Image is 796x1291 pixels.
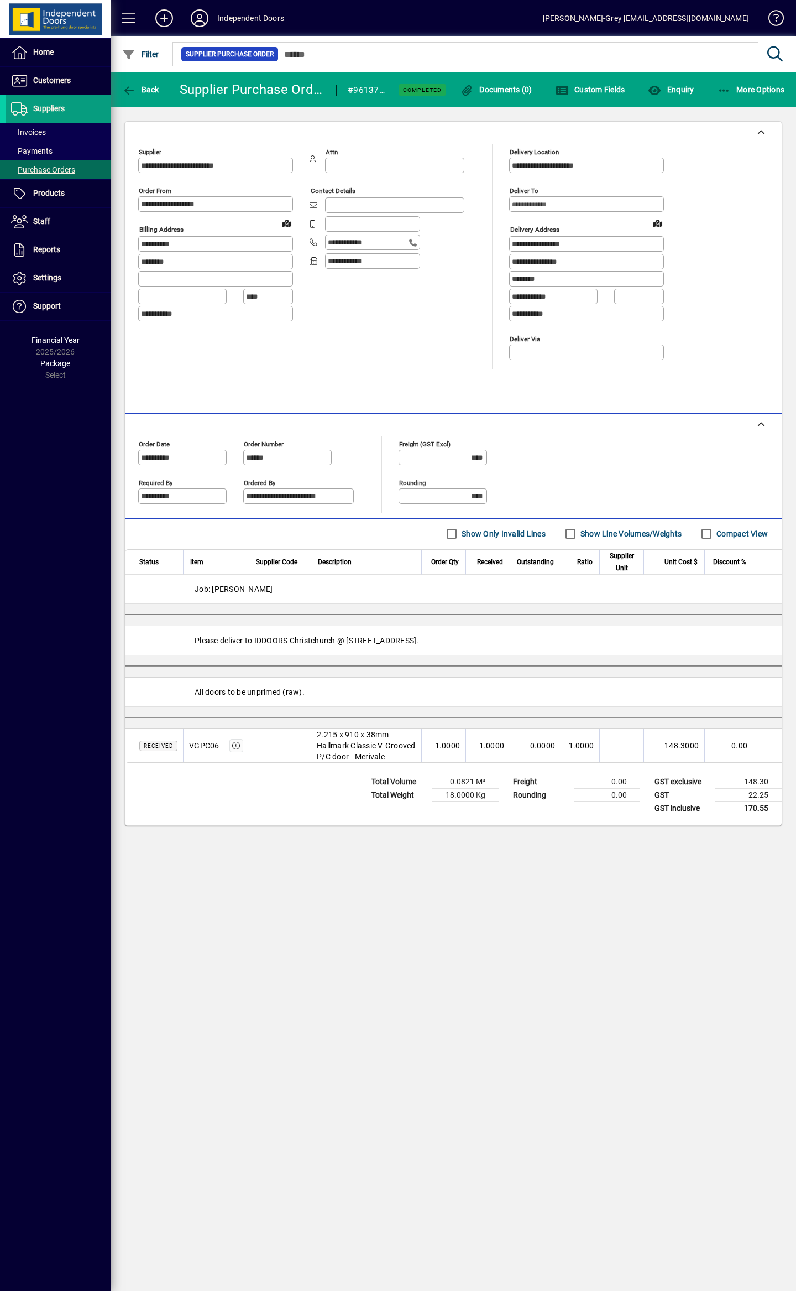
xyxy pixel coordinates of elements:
[318,556,352,568] span: Description
[543,9,749,27] div: [PERSON_NAME]-Grey [EMAIL_ADDRESS][DOMAIN_NAME]
[348,81,385,99] div: #96137R
[33,76,71,85] span: Customers
[713,556,746,568] span: Discount %
[256,556,297,568] span: Supplier Code
[11,128,46,137] span: Invoices
[645,80,696,100] button: Enquiry
[139,440,170,447] mat-label: Order date
[556,85,625,94] span: Custom Fields
[33,273,61,282] span: Settings
[704,729,753,762] td: 0.00
[432,788,499,801] td: 18.0000 Kg
[760,2,782,38] a: Knowledge Base
[326,148,338,156] mat-label: Attn
[190,556,203,568] span: Item
[33,189,65,197] span: Products
[146,8,182,28] button: Add
[11,147,53,155] span: Payments
[139,187,171,195] mat-label: Order from
[578,528,682,539] label: Show Line Volumes/Weights
[244,478,275,486] mat-label: Ordered by
[510,187,538,195] mat-label: Deliver To
[33,217,50,226] span: Staff
[180,81,326,98] div: Supplier Purchase Order
[574,788,640,801] td: 0.00
[510,729,561,762] td: 0.0000
[431,556,459,568] span: Order Qty
[432,775,499,788] td: 0.0821 M³
[6,264,111,292] a: Settings
[33,104,65,113] span: Suppliers
[399,478,426,486] mat-label: Rounding
[561,729,599,762] td: 1.0000
[33,48,54,56] span: Home
[507,775,574,788] td: Freight
[477,556,503,568] span: Received
[510,148,559,156] mat-label: Delivery Location
[317,729,416,762] span: 2.215 x 910 x 38mm Hallmark Classic V-Grooved P/C door - Merivale
[189,740,219,751] div: VGPC06
[715,775,782,788] td: 148.30
[715,801,782,815] td: 170.55
[649,214,667,232] a: View on map
[649,801,715,815] td: GST inclusive
[6,142,111,160] a: Payments
[6,39,111,66] a: Home
[421,729,465,762] td: 1.0000
[649,788,715,801] td: GST
[459,528,546,539] label: Show Only Invalid Lines
[643,729,704,762] td: 148.3000
[574,775,640,788] td: 0.00
[139,556,159,568] span: Status
[718,85,785,94] span: More Options
[460,85,532,94] span: Documents (0)
[144,743,173,749] span: Received
[278,214,296,232] a: View on map
[465,729,510,762] td: 1.0000
[119,80,162,100] button: Back
[6,160,111,179] a: Purchase Orders
[6,123,111,142] a: Invoices
[458,80,535,100] button: Documents (0)
[139,478,172,486] mat-label: Required by
[186,49,274,60] span: Supplier Purchase Order
[366,775,432,788] td: Total Volume
[244,440,284,447] mat-label: Order number
[111,80,171,100] app-page-header-button: Back
[510,335,540,342] mat-label: Deliver via
[715,80,788,100] button: More Options
[6,293,111,320] a: Support
[122,85,159,94] span: Back
[139,148,161,156] mat-label: Supplier
[649,775,715,788] td: GST exclusive
[119,44,162,64] button: Filter
[715,788,782,801] td: 22.25
[33,301,61,310] span: Support
[11,165,75,174] span: Purchase Orders
[366,788,432,801] td: Total Weight
[577,556,593,568] span: Ratio
[217,9,284,27] div: Independent Doors
[33,245,60,254] span: Reports
[507,788,574,801] td: Rounding
[664,556,698,568] span: Unit Cost $
[6,236,111,264] a: Reports
[40,359,70,368] span: Package
[403,86,442,93] span: Completed
[32,336,80,345] span: Financial Year
[399,440,451,447] mat-label: Freight (GST excl)
[6,208,111,236] a: Staff
[182,8,217,28] button: Profile
[648,85,694,94] span: Enquiry
[6,67,111,95] a: Customers
[517,556,554,568] span: Outstanding
[553,80,628,100] button: Custom Fields
[714,528,768,539] label: Compact View
[606,550,637,574] span: Supplier Unit
[122,50,159,59] span: Filter
[6,180,111,207] a: Products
